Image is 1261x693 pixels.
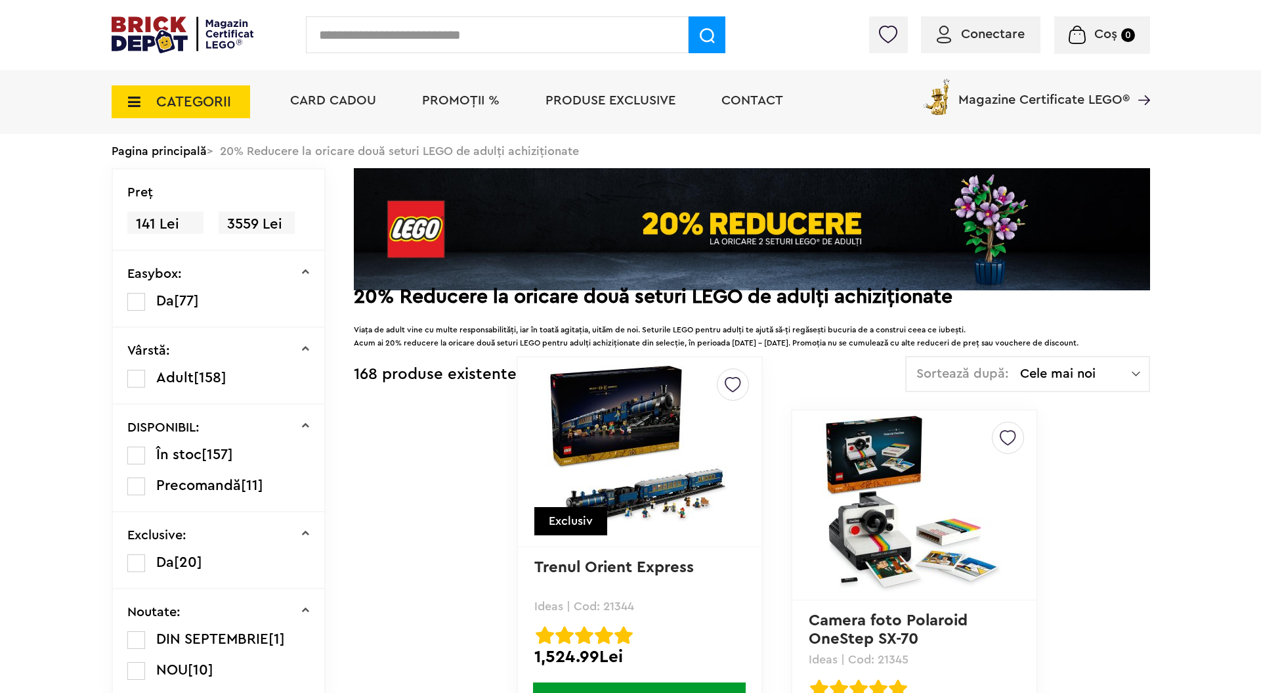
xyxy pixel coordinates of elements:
[156,555,174,570] span: Da
[188,663,213,677] span: [10]
[809,654,1019,665] p: Ideas | Cod: 21345
[127,267,182,280] p: Easybox:
[156,370,194,385] span: Adult
[916,367,1009,380] span: Sortează după:
[547,360,731,544] img: Trenul Orient Express
[595,626,613,644] img: Evaluare cu stele
[545,94,675,107] a: Produse exclusive
[534,560,694,575] a: Trenul Orient Express
[127,606,181,619] p: Noutate:
[823,413,1006,597] img: Camera foto Polaroid OneStep SX-70
[1130,76,1150,89] a: Magazine Certificate LEGO®
[534,600,745,612] p: Ideas | Cod: 21344
[354,310,1150,349] div: Viața de adult vine cu multe responsabilități, iar în toată agitația, uităm de noi. Seturile LEGO...
[290,94,376,107] a: Card Cadou
[156,663,188,677] span: NOU
[536,626,554,644] img: Evaluare cu stele
[354,168,1150,290] img: Landing page banner
[127,186,153,199] p: Preţ
[156,632,268,646] span: DIN SEPTEMBRIE
[354,356,517,393] div: 168 produse existente
[241,478,263,493] span: [11]
[194,370,226,385] span: [158]
[1094,28,1117,41] span: Coș
[156,478,241,493] span: Precomandă
[112,134,1150,168] div: > 20% Reducere la oricare două seturi LEGO de adulți achiziționate
[127,421,200,434] p: DISPONIBIL:
[268,632,285,646] span: [1]
[174,555,202,570] span: [20]
[422,94,500,107] a: PROMOȚII %
[1121,28,1135,42] small: 0
[354,290,1150,303] h2: 20% Reducere la oricare două seturi LEGO de adulți achiziționate
[1020,367,1132,380] span: Cele mai noi
[809,613,972,647] a: Camera foto Polaroid OneStep SX-70
[937,28,1025,41] a: Conectare
[219,212,295,237] span: 3559 Lei
[156,447,202,462] span: În stoc
[156,294,174,308] span: Da
[127,529,186,542] p: Exclusive:
[174,294,199,308] span: [77]
[958,76,1130,106] span: Magazine Certificate LEGO®
[156,95,231,109] span: CATEGORII
[721,94,783,107] a: Contact
[202,447,233,462] span: [157]
[534,648,745,665] div: 1,524.99Lei
[127,344,170,357] p: Vârstă:
[112,145,207,157] a: Pagina principală
[534,507,607,535] div: Exclusiv
[614,626,633,644] img: Evaluare cu stele
[575,626,593,644] img: Evaluare cu stele
[961,28,1025,41] span: Conectare
[127,212,203,237] span: 141 Lei
[555,626,574,644] img: Evaluare cu stele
